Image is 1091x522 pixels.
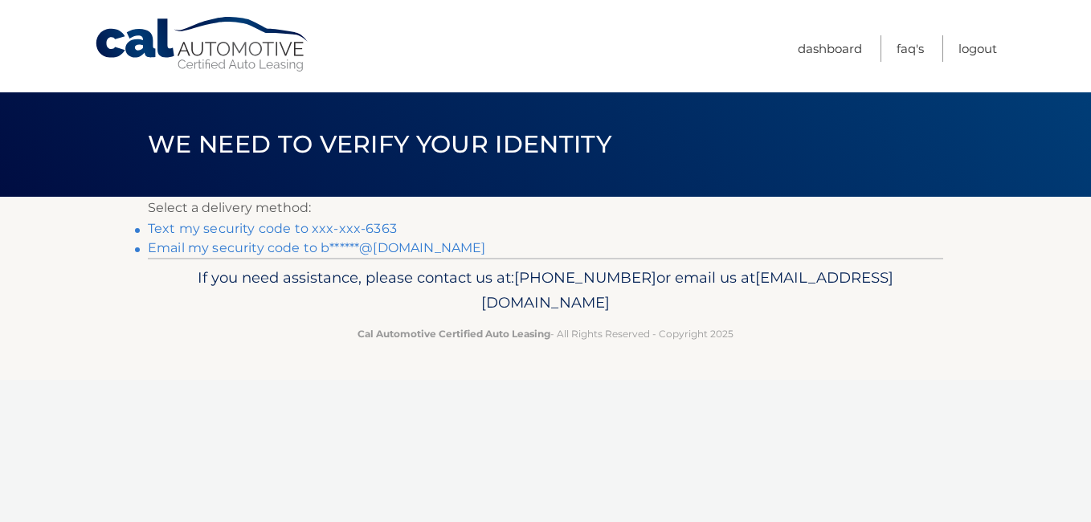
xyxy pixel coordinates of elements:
a: Cal Automotive [94,16,311,73]
strong: Cal Automotive Certified Auto Leasing [358,328,550,340]
a: Text my security code to xxx-xxx-6363 [148,221,397,236]
p: If you need assistance, please contact us at: or email us at [158,265,933,316]
p: Select a delivery method: [148,197,943,219]
span: We need to verify your identity [148,129,611,159]
p: - All Rights Reserved - Copyright 2025 [158,325,933,342]
span: [PHONE_NUMBER] [514,268,656,287]
a: FAQ's [897,35,924,62]
a: Email my security code to b******@[DOMAIN_NAME] [148,240,486,255]
a: Dashboard [798,35,862,62]
a: Logout [958,35,997,62]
